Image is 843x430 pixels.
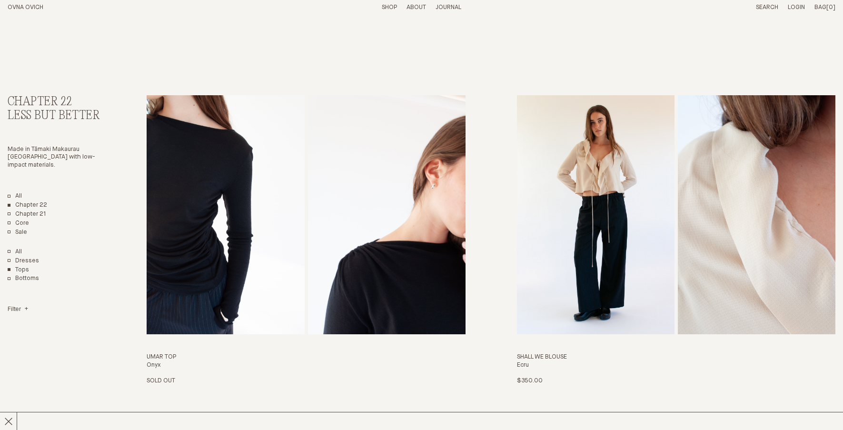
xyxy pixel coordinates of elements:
[517,353,835,361] h3: Shall We Blouse
[8,109,104,123] h3: Less But Better
[8,266,29,274] a: Tops
[8,95,104,109] h2: Chapter 22
[8,275,39,283] a: Bottoms
[517,361,835,370] h4: Ecru
[517,378,543,384] span: $350.00
[147,377,175,385] p: Sold Out
[517,95,674,334] img: Shall We Blouse
[8,4,43,10] a: Home
[788,4,805,10] a: Login
[756,4,778,10] a: Search
[436,4,461,10] a: Journal
[8,146,104,170] p: Made in Tāmaki Makaurau [GEOGRAPHIC_DATA] with low-impact materials.
[382,4,397,10] a: Shop
[8,306,28,314] summary: Filter
[147,95,465,385] a: Umar Top
[8,201,47,210] a: Chapter 22
[8,257,39,265] a: Dresses
[8,210,46,219] a: Chapter 21
[147,361,465,370] h4: Onyx
[407,4,426,12] summary: About
[826,4,835,10] span: [0]
[8,220,29,228] a: Core
[814,4,826,10] span: Bag
[8,248,22,256] a: Show All
[8,229,27,237] a: Sale
[8,192,22,200] a: All
[147,353,465,361] h3: Umar Top
[147,95,304,334] img: Umar Top
[517,95,835,385] a: Shall We Blouse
